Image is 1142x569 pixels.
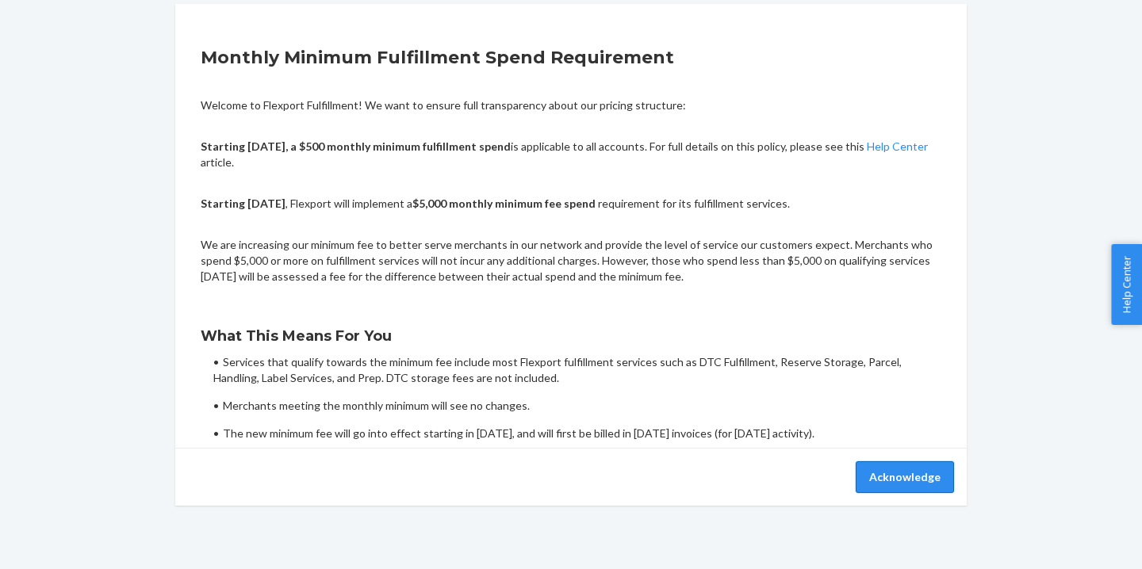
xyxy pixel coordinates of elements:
li: Merchants meeting the monthly minimum will see no changes. [213,398,941,414]
b: Starting [DATE], a $500 monthly minimum fulfillment spend [201,139,511,153]
button: Acknowledge [856,461,954,493]
b: $5,000 monthly minimum fee spend [412,197,596,210]
p: We are increasing our minimum fee to better serve merchants in our network and provide the level ... [201,237,941,284]
b: Starting [DATE] [201,197,285,210]
p: , Flexport will implement a requirement for its fulfillment services. [201,196,941,212]
h2: Monthly Minimum Fulfillment Spend Requirement [201,45,941,71]
p: Welcome to Flexport Fulfillment! We want to ensure full transparency about our pricing structure: [201,97,941,113]
h3: What This Means For You [201,326,941,346]
li: The new minimum fee will go into effect starting in [DATE], and will first be billed in [DATE] in... [213,426,941,441]
li: Services that qualify towards the minimum fee include most Flexport fulfillment services such as ... [213,354,941,386]
button: Help Center [1111,244,1142,325]
p: is applicable to all accounts. For full details on this policy, please see this article. [201,139,941,170]
a: Help Center [867,139,928,153]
